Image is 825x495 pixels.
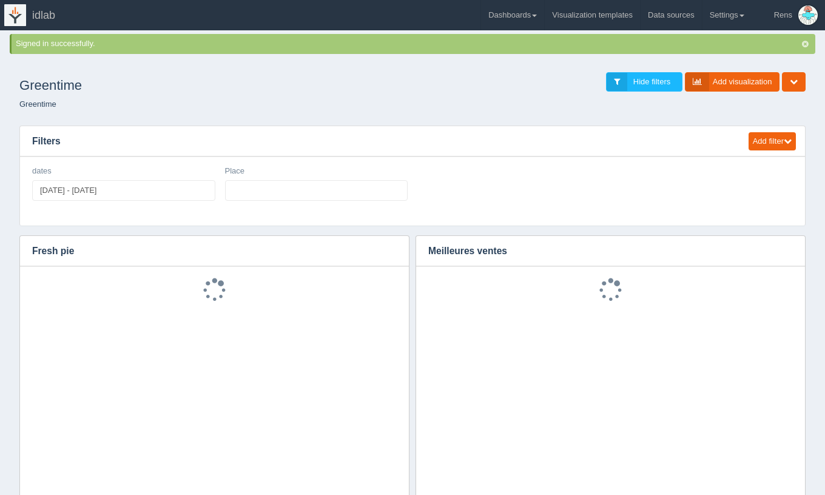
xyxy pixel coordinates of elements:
a: Hide filters [606,72,682,92]
h1: Greentime [19,72,412,99]
h3: Filters [20,126,737,157]
a: Add visualization [685,72,780,92]
span: idlab [32,9,55,21]
img: Profile Picture [798,5,818,25]
span: Hide filters [633,77,670,86]
label: dates [32,166,52,177]
button: Add filter [749,132,796,151]
div: Signed in successfully. [16,38,813,50]
label: Place [225,166,245,177]
li: Greentime [19,99,56,110]
div: Rens [774,3,792,27]
h3: Meilleures ventes [416,236,787,266]
img: logo-icon-white-65218e21b3e149ebeb43c0d521b2b0920224ca4d96276e4423216f8668933697.png [4,4,26,26]
h3: Fresh pie [20,236,391,266]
